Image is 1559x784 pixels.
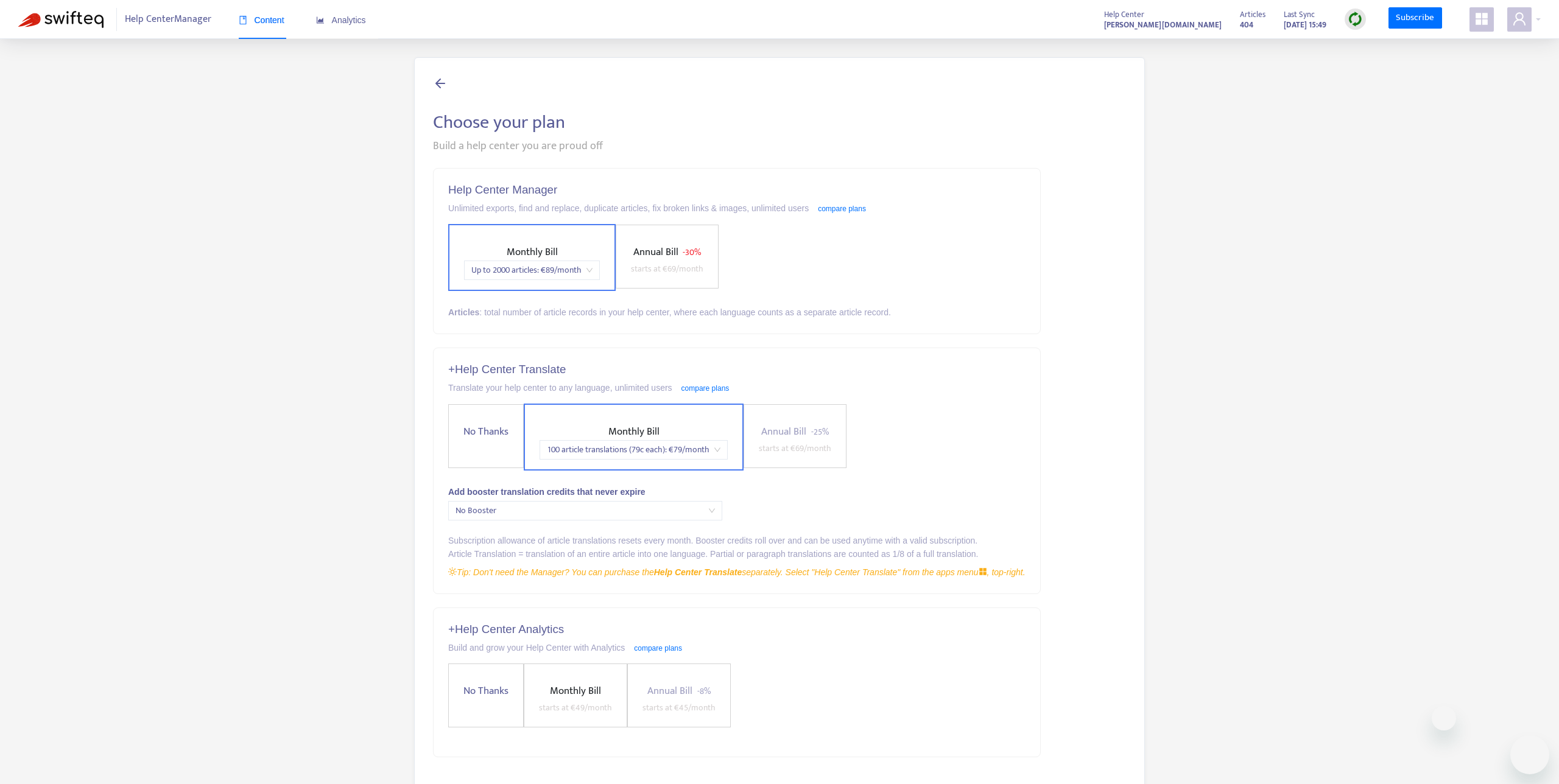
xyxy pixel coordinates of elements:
strong: Articles [448,307,479,317]
span: Monthly Bill [608,423,660,440]
span: starts at € 45 /month [642,701,716,715]
h5: Help Center Manager [448,183,1026,197]
span: - 30% [683,245,701,259]
a: compare plans [634,644,682,653]
span: Last Sync [1284,8,1315,21]
img: sync.dc5367851b00ba804db3.png [1348,12,1363,27]
span: No Booster [456,502,715,520]
img: Swifteq [18,11,104,28]
span: book [239,16,247,24]
span: starts at € 69 /month [759,441,831,455]
a: compare plans [681,384,730,393]
div: : total number of article records in your help center, where each language counts as a separate a... [448,306,1026,319]
span: Monthly Bill [550,682,601,699]
a: Subscribe [1388,7,1442,29]
span: Annual Bill [761,423,806,440]
span: 100 article translations (79c each) : € 79 /month [547,441,720,459]
div: Build a help center you are proud off [433,138,1126,155]
h5: + Help Center Translate [448,363,1026,377]
span: appstore [1474,12,1489,26]
iframe: Close message [1432,706,1456,730]
span: Annual Bill [633,243,678,261]
div: Build and grow your Help Center with Analytics [448,641,1026,654]
span: No Thanks [459,424,513,440]
div: Add booster translation credits that never expire [448,485,1026,499]
span: Help Center Manager [125,8,211,31]
strong: Help Center Translate [654,567,742,577]
strong: 404 [1240,18,1253,32]
iframe: Button to launch messaging window [1510,735,1549,774]
h2: Choose your plan [433,111,1126,133]
div: Unlimited exports, find and replace, duplicate articles, fix broken links & images, unlimited users [448,201,1026,215]
span: starts at € 69 /month [631,262,703,276]
span: Annual Bill [647,682,692,699]
span: area-chart [316,16,325,24]
strong: [DATE] 15:49 [1284,18,1326,32]
span: user [1512,12,1527,26]
span: Monthly Bill [507,243,558,261]
span: Help Center [1104,8,1144,21]
span: starts at € 49 /month [539,701,612,715]
span: - 25% [811,425,829,439]
span: No Thanks [459,683,513,699]
div: Tip: Don't need the Manager? You can purchase the separately. Select "Help Center Translate" from... [448,565,1026,579]
span: appstore [979,567,987,576]
h5: + Help Center Analytics [448,623,1026,637]
a: compare plans [818,205,866,213]
a: [PERSON_NAME][DOMAIN_NAME] [1104,18,1222,32]
div: Subscription allowance of article translations resets every month. Booster credits roll over and ... [448,534,1026,547]
span: Analytics [316,15,366,25]
span: Up to 2000 articles : € 89 /month [471,261,593,279]
div: Article Translation = translation of an entire article into one language. Partial or paragraph tr... [448,547,1026,561]
span: Content [239,15,284,25]
span: Articles [1240,8,1265,21]
span: - 8% [697,684,711,698]
div: Translate your help center to any language, unlimited users [448,381,1026,394]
